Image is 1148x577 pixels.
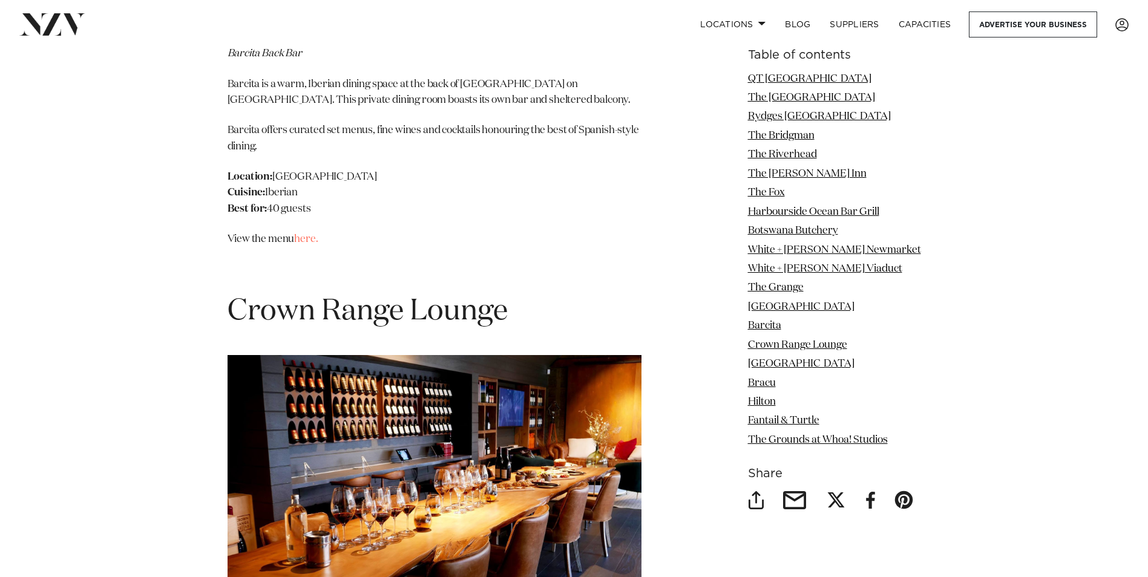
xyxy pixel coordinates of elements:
a: Harbourside Ocean Bar Grill [748,207,879,217]
a: Rydges [GEOGRAPHIC_DATA] [748,112,891,122]
p: View the menu [228,232,641,247]
a: The Bridgman [748,131,815,141]
a: [GEOGRAPHIC_DATA] [748,359,854,370]
span: Barcita Back Bar [228,48,302,59]
img: nzv-logo.png [19,13,85,35]
strong: Cuisine: [228,187,266,198]
p: Barcita offers curated set menus, fine wines and cocktails honouring the best of Spanish-style di... [228,123,641,155]
a: Botswana Butchery [748,226,838,236]
p: Barcita is a warm, Iberian dining space at the back of [GEOGRAPHIC_DATA] on [GEOGRAPHIC_DATA]. Th... [228,77,641,109]
h6: Share [748,468,921,481]
a: QT [GEOGRAPHIC_DATA] [748,74,871,84]
a: Locations [690,11,775,37]
a: BLOG [775,11,820,37]
a: SUPPLIERS [820,11,888,37]
a: Fantail & Turtle [748,416,819,426]
span: Crown Range Lounge [228,297,508,326]
a: Crown Range Lounge [748,340,847,350]
a: The Grounds at Whoa! Studios [748,435,888,445]
a: Bracu [748,378,776,388]
a: White + [PERSON_NAME] Newmarket [748,245,921,255]
a: here. [294,234,318,244]
a: The Grange [748,283,804,293]
a: The [PERSON_NAME] Inn [748,169,867,179]
h6: Table of contents [748,49,921,62]
p: [GEOGRAPHIC_DATA] Iberian 40 guests [228,169,641,217]
a: Capacities [889,11,961,37]
strong: Location: [228,172,272,182]
a: The Riverhead [748,150,817,160]
strong: Best for: [228,204,267,214]
a: The Fox [748,188,785,198]
a: Hilton [748,397,776,407]
a: The [GEOGRAPHIC_DATA] [748,93,875,103]
a: Barcita [748,321,781,331]
a: White + [PERSON_NAME] Viaduct [748,264,902,274]
a: [GEOGRAPHIC_DATA] [748,302,854,312]
a: Advertise your business [969,11,1097,37]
